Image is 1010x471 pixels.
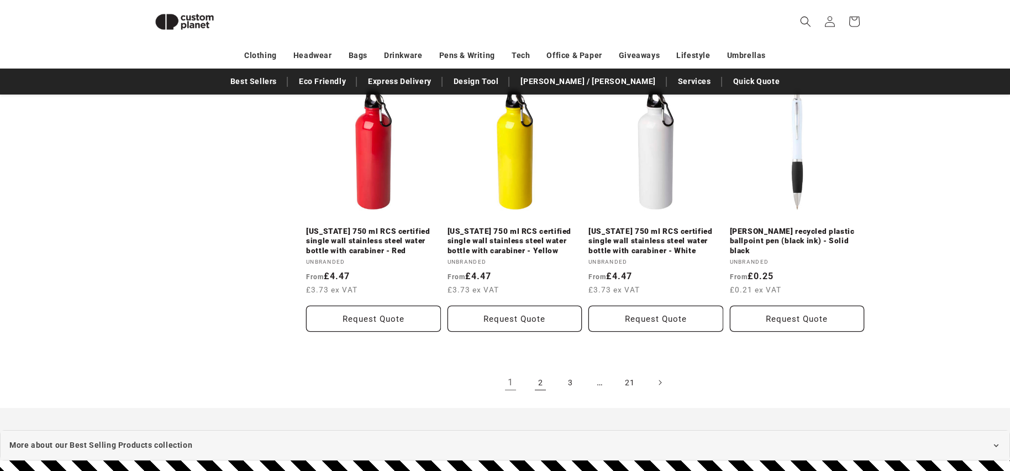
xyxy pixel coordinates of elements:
[728,72,786,91] a: Quick Quote
[448,227,582,256] a: [US_STATE] 750 ml RCS certified single wall stainless steel water bottle with carabiner - Yellow
[498,370,523,395] a: Page 1
[619,46,660,65] a: Giveaways
[244,46,277,65] a: Clothing
[727,46,766,65] a: Umbrellas
[362,72,437,91] a: Express Delivery
[225,72,282,91] a: Best Sellers
[793,9,818,34] summary: Search
[293,72,351,91] a: Eco Friendly
[820,352,1010,471] iframe: Chat Widget
[448,72,504,91] a: Design Tool
[558,370,582,395] a: Page 3
[515,72,661,91] a: [PERSON_NAME] / [PERSON_NAME]
[648,370,672,395] a: Next page
[546,46,602,65] a: Office & Paper
[448,306,582,332] button: Request Quote
[730,306,865,332] button: Request Quote
[306,306,441,332] button: Request Quote
[588,306,723,332] button: Request Quote
[384,46,422,65] a: Drinkware
[512,46,530,65] a: Tech
[9,438,192,452] span: More about our Best Selling Products collection
[349,46,367,65] a: Bags
[306,370,864,395] nav: Pagination
[730,227,865,256] a: [PERSON_NAME] recycled plastic ballpoint pen (black ink) - Solid black
[588,370,612,395] span: …
[306,227,441,256] a: [US_STATE] 750 ml RCS certified single wall stainless steel water bottle with carabiner - Red
[672,72,717,91] a: Services
[618,370,642,395] a: Page 21
[676,46,710,65] a: Lifestyle
[293,46,332,65] a: Headwear
[146,4,223,39] img: Custom Planet
[588,227,723,256] a: [US_STATE] 750 ml RCS certified single wall stainless steel water bottle with carabiner - White
[528,370,553,395] a: Page 2
[439,46,495,65] a: Pens & Writing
